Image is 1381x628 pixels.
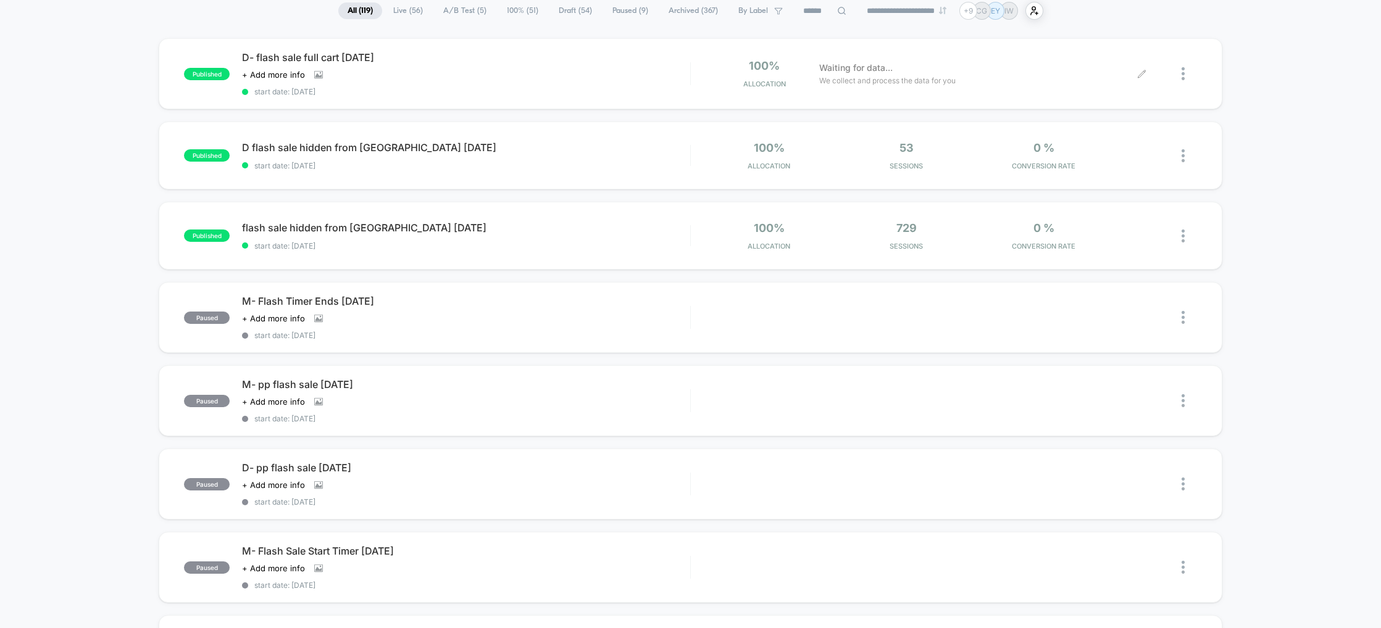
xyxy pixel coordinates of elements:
[242,87,690,96] span: start date: [DATE]
[242,580,690,590] span: start date: [DATE]
[242,51,690,64] span: D- flash sale full cart [DATE]
[338,2,382,19] span: All ( 119 )
[659,2,727,19] span: Archived ( 367 )
[1033,141,1054,154] span: 0 %
[738,6,768,15] span: By Label
[978,242,1110,250] span: CONVERSION RATE
[754,141,785,154] span: 100%
[749,59,780,72] span: 100%
[184,68,230,80] span: published
[991,6,1000,15] p: EY
[1182,311,1185,324] img: close
[434,2,496,19] span: A/B Test ( 5 )
[748,242,790,250] span: Allocation
[1182,67,1185,80] img: close
[1182,229,1185,242] img: close
[242,414,690,423] span: start date: [DATE]
[1182,477,1185,490] img: close
[242,161,690,170] span: start date: [DATE]
[841,162,972,170] span: Sessions
[242,378,690,390] span: M- pp flash sale [DATE]
[498,2,548,19] span: 100% ( 51 )
[242,141,690,154] span: D flash sale hidden from [GEOGRAPHIC_DATA] [DATE]
[896,221,917,234] span: 729
[549,2,601,19] span: Draft ( 54 )
[959,2,977,20] div: + 9
[1182,394,1185,407] img: close
[819,75,956,86] span: We collect and process the data for you
[754,221,785,234] span: 100%
[748,162,790,170] span: Allocation
[242,331,690,340] span: start date: [DATE]
[242,70,305,80] span: + Add more info
[242,497,690,506] span: start date: [DATE]
[242,241,690,250] span: start date: [DATE]
[1033,221,1054,234] span: 0 %
[978,162,1110,170] span: CONVERSION RATE
[242,545,690,557] span: M- Flash Sale Start Timer [DATE]
[242,461,690,474] span: D- pp flash sale [DATE]
[841,242,972,250] span: Sessions
[939,7,946,14] img: end
[384,2,432,19] span: Live ( 56 )
[1182,149,1185,162] img: close
[899,141,914,154] span: 53
[603,2,657,19] span: Paused ( 9 )
[242,295,690,307] span: M- Flash Timer Ends [DATE]
[743,80,786,88] span: Allocation
[242,221,690,234] span: flash sale hidden from [GEOGRAPHIC_DATA] [DATE]
[976,6,987,15] p: CG
[819,61,893,75] span: Waiting for data...
[1004,6,1014,15] p: IW
[1182,561,1185,574] img: close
